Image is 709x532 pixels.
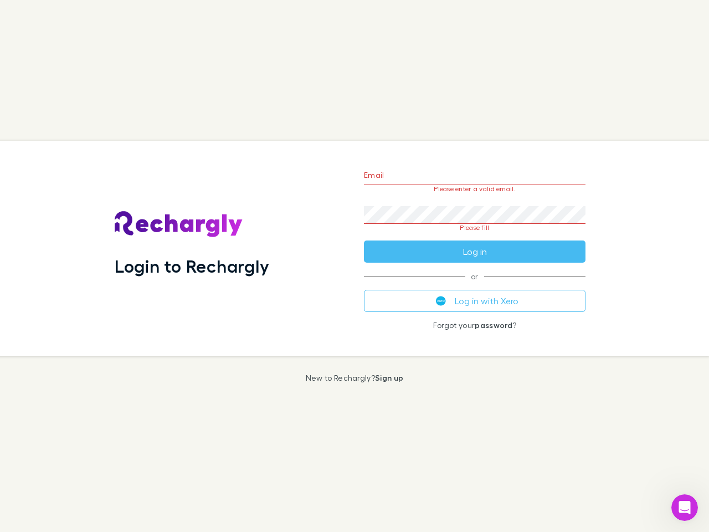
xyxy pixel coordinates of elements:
[364,321,585,330] p: Forgot your ?
[364,241,585,263] button: Log in
[115,255,269,277] h1: Login to Rechargly
[375,373,403,382] a: Sign up
[115,211,243,238] img: Rechargly's Logo
[364,224,585,232] p: Please fill
[364,290,585,312] button: Log in with Xero
[436,296,446,306] img: Xero's logo
[475,320,512,330] a: password
[306,374,404,382] p: New to Rechargly?
[364,276,585,277] span: or
[671,494,698,521] iframe: Intercom live chat
[364,185,585,193] p: Please enter a valid email.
